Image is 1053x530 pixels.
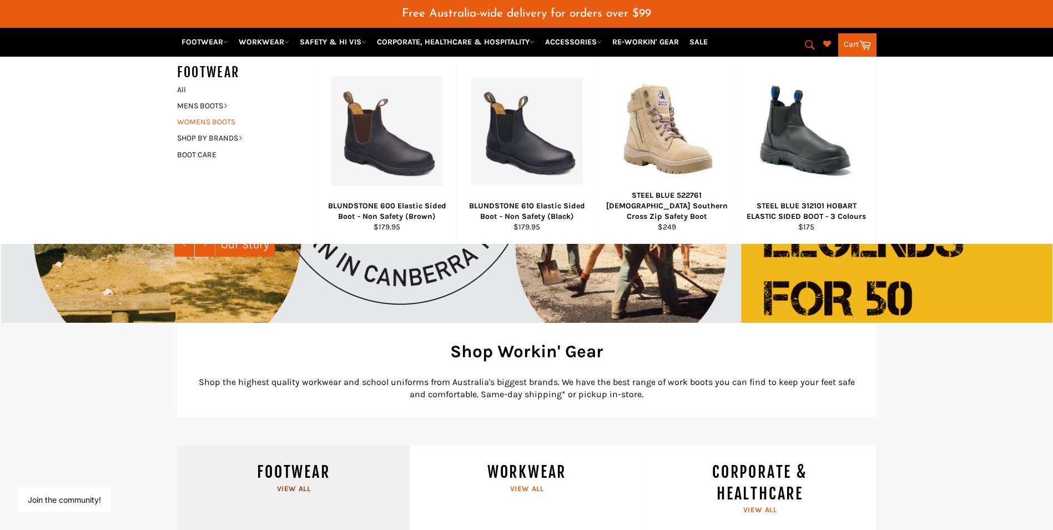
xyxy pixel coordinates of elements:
div: $179.95 [324,222,450,232]
a: Our Story [215,233,275,257]
h2: Shop Workin' Gear [194,339,860,363]
div: $179.95 [464,222,590,232]
a: WORKWEAR [234,32,294,52]
img: STEEL BLUE 522761 Ladies Southern Cross Zip Safety Boot - Workin Gear [611,76,723,187]
a: BOOT CARE [172,147,306,163]
span: Free Australia-wide delivery for orders over $99 [402,8,651,19]
div: $175 [744,222,869,232]
img: STEEL BLUE 312101 HOBART ELASTIC SIDED BOOT - Workin' Gear [751,82,862,181]
a: BLUNDSTONE 610 Elastic Sided Boot - Non Safety - Workin Gear BLUNDSTONE 610 Elastic Sided Boot - ... [457,52,597,244]
a: SALE [685,32,712,52]
a: STEEL BLUE 522761 Ladies Southern Cross Zip Safety Boot - Workin Gear STEEL BLUE 522761 [DEMOGRAP... [597,52,737,244]
a: RE-WORKIN' GEAR [608,32,683,52]
h5: FOOTWEAR [177,63,317,82]
a: STEEL BLUE 312101 HOBART ELASTIC SIDED BOOT - Workin' Gear STEEL BLUE 312101 HOBART ELASTIC SIDED... [737,52,876,244]
p: Shop the highest quality workwear and school uniforms from Australia's biggest brands. We have th... [194,376,860,401]
button: Join the community! [28,495,101,504]
a: CORPORATE, HEALTHCARE & HOSPITALITY [372,32,539,52]
a: WOMENS BOOTS [172,114,306,130]
a: SAFETY & HI VIS [295,32,371,52]
div: STEEL BLUE 312101 HOBART ELASTIC SIDED BOOT - 3 Colours [744,201,869,222]
div: BLUNDSTONE 610 Elastic Sided Boot - Non Safety (Black) [464,201,590,222]
img: BLUNDSTONE 600 Elastic Sided Boot - Non Safety (Brown) - Workin Gear [331,77,443,186]
a: All [172,82,317,98]
a: MENS BOOTS [172,98,306,114]
a: FOOTWEAR [177,32,233,52]
div: STEEL BLUE 522761 [DEMOGRAPHIC_DATA] Southern Cross Zip Safety Boot [604,190,729,222]
img: BLUNDSTONE 610 Elastic Sided Boot - Non Safety - Workin Gear [471,78,583,184]
a: SHOP BY BRANDS [172,130,306,146]
div: $249 [604,222,729,232]
a: BLUNDSTONE 600 Elastic Sided Boot - Non Safety (Brown) - Workin Gear BLUNDSTONE 600 Elastic Sided... [317,52,457,244]
div: BLUNDSTONE 600 Elastic Sided Boot - Non Safety (Brown) [324,201,450,222]
a: ACCESSORIES [541,32,606,52]
a: Cart [838,33,876,57]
